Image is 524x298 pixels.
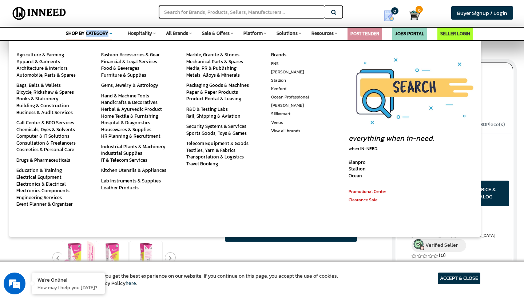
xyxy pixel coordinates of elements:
[12,44,31,48] img: logo_Zg8I0qSkbAqR2WFHt3p6CTuqpyXMFPubPcD2OT02zFN43Cy9FUNNG3NEPhM_Q1qe_.png
[412,224,497,252] a: KLS TRADECOM (View Seller) [GEOGRAPHIC_DATA], [GEOGRAPHIC_DATA] Verified Seller
[425,241,458,249] span: Verified Seller
[57,190,92,196] em: Driven by SalesIQ
[62,241,95,274] img: Amul High Protein Rose Lassi, 200mL
[128,30,152,37] span: Hospitality
[375,7,409,24] a: my Quotes 0
[454,181,509,206] button: ASK PRICE & CATALOG
[451,6,513,20] a: Buyer Signup / Login
[119,4,137,21] div: Minimize live chat window
[10,4,69,23] img: Inneed.Market
[38,41,122,50] div: Chat with us now
[350,30,379,37] a: POST TENDER
[311,30,334,37] span: Resources
[66,37,112,41] div: Space
[440,30,470,37] a: SELLER LOGIN
[202,30,230,37] span: Sale & Offers
[480,121,486,128] span: 30
[409,7,414,23] a: Cart 0
[438,273,480,284] article: ACCEPT & CLOSE
[416,6,423,13] span: 0
[166,30,188,37] span: All Brands
[165,252,176,263] button: Next
[395,30,424,37] a: JOBS PORTAL
[37,276,99,283] div: We're Online!
[44,273,338,287] article: We use cookies to ensure you get the best experience on our website. If you continue on this page...
[243,30,263,37] span: Platform
[50,191,55,195] img: salesiqlogo_leal7QplfZFryJ6FIlVepeu7OftD7mt8q6exU6-34PB8prfIgodN67KcxXM9Y7JQ_.png
[66,30,108,37] span: SHOP BY CATEGORY
[130,241,162,274] img: Amul High Protein Rose Lassi, 200mL
[439,251,446,259] a: (0)
[391,7,398,15] span: 0
[409,10,420,21] img: Cart
[159,5,325,19] input: Search for Brands, Products, Sellers, Manufacturers...
[457,9,507,17] span: Buyer Signup / Login
[384,10,394,21] img: Show My Quotes
[37,284,99,291] p: How may I help you today?
[4,198,139,224] textarea: Type your message and hit 'Enter'
[52,252,63,263] button: Previous
[277,30,298,37] span: Solutions
[42,92,100,165] span: We're online!
[413,239,424,250] img: inneed-verified-seller-icon.png
[96,241,128,274] img: Amul High Protein Rose Lassi, 200mL
[126,279,136,287] a: here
